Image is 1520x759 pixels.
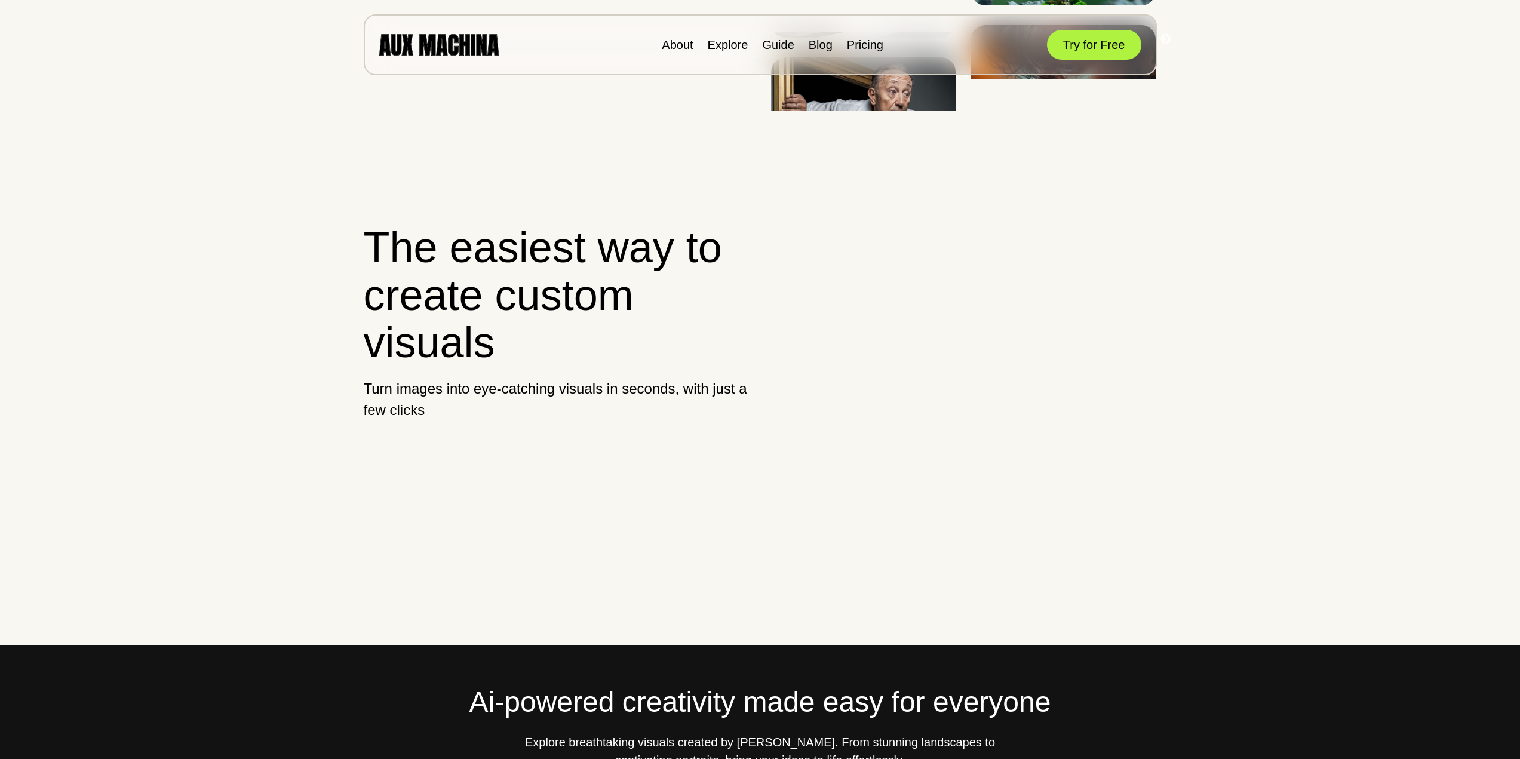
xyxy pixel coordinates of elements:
button: Previous [756,66,767,78]
a: Pricing [847,38,883,51]
a: About [662,38,693,51]
img: AUX MACHINA [379,34,499,55]
a: Guide [762,38,794,51]
a: Blog [809,38,833,51]
button: Try for Free [1047,30,1141,60]
h2: Ai-powered creativity made easy for everyone [364,681,1157,724]
a: Explore [708,38,748,51]
h1: The easiest way to create custom visuals [364,224,750,366]
button: Next [959,66,971,78]
p: Turn images into eye-catching visuals in seconds, with just a few clicks [364,378,750,421]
